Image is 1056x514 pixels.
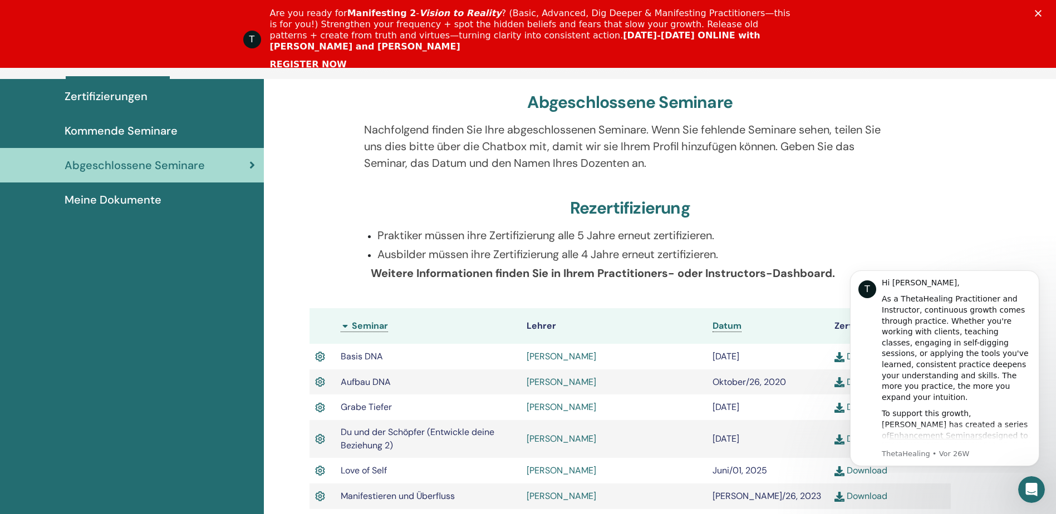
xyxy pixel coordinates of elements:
[521,308,707,344] th: Lehrer
[713,320,741,332] a: Datum
[315,375,325,389] img: Active Certificate
[48,189,198,199] p: Message from ThetaHealing, sent Vor 26W
[347,8,416,18] b: Manifesting 2
[707,394,829,420] td: [DATE]
[341,490,455,502] span: Manifestieren und Überfluss
[315,489,325,503] img: Active Certificate
[527,464,596,476] a: [PERSON_NAME]
[341,350,383,362] span: Basis DNA
[341,401,392,413] span: Grabe Tiefer
[270,59,347,71] a: REGISTER NOW
[527,490,596,502] a: [PERSON_NAME]
[527,433,596,444] a: [PERSON_NAME]
[707,420,829,458] td: [DATE]
[707,369,829,395] td: Oktober/26, 2020
[315,432,325,446] img: Active Certificate
[707,458,829,483] td: Juni/01, 2025
[315,463,325,478] img: Active Certificate
[65,191,161,208] span: Meine Dokumente
[341,376,391,388] span: Aufbau DNA
[1035,10,1046,17] div: Schließen
[56,171,149,180] a: Enhancement Seminars
[243,31,261,48] div: Profile image for ThetaHealing
[829,308,951,344] th: Zertifikat
[270,8,795,52] div: Are you ready for - ? (Basic, Advanced, Dig Deeper & Manifesting Practitioners—this is for you!) ...
[315,401,325,415] img: Active Certificate
[834,492,844,502] img: download.svg
[527,350,596,362] a: [PERSON_NAME]
[364,121,896,171] p: Nachfolgend finden Sie Ihre abgeschlossenen Seminare. Wenn Sie fehlende Seminare sehen, teilen Si...
[419,8,502,18] i: Vision to Reality
[570,198,690,218] h3: Rezertifizierung
[371,266,835,280] b: Weitere Informationen finden Sie in Ihrem Practitioners- oder Instructors-Dashboard.
[707,344,829,369] td: [DATE]
[834,490,887,502] a: Download
[527,401,596,413] a: [PERSON_NAME]
[527,376,596,388] a: [PERSON_NAME]
[377,227,896,244] p: Praktiker müssen ihre Zertifizierung alle 5 Jahre erneut zertifizieren.
[341,426,494,451] span: Du und der Schöpfer (Entwickle deine Beziehung 2)
[377,246,896,263] p: Ausbilder müssen ihre Zertifizierung alle 4 Jahre erneut zertifizieren.
[527,92,733,112] h3: Abgeschlossene Seminare
[315,349,325,364] img: Active Certificate
[270,30,760,52] b: [DATE]-[DATE] ONLINE with [PERSON_NAME] and [PERSON_NAME]
[1018,476,1045,503] iframe: Intercom live chat
[65,122,178,139] span: Kommende Seminare
[707,483,829,509] td: [PERSON_NAME]/26, 2023
[65,157,205,174] span: Abgeschlossene Seminare
[65,88,148,105] span: Zertifizierungen
[48,148,198,268] div: To support this growth, [PERSON_NAME] has created a series of designed to help you refine your kn...
[341,464,387,476] span: Love of Self
[833,260,1056,473] iframe: Intercom notifications Nachricht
